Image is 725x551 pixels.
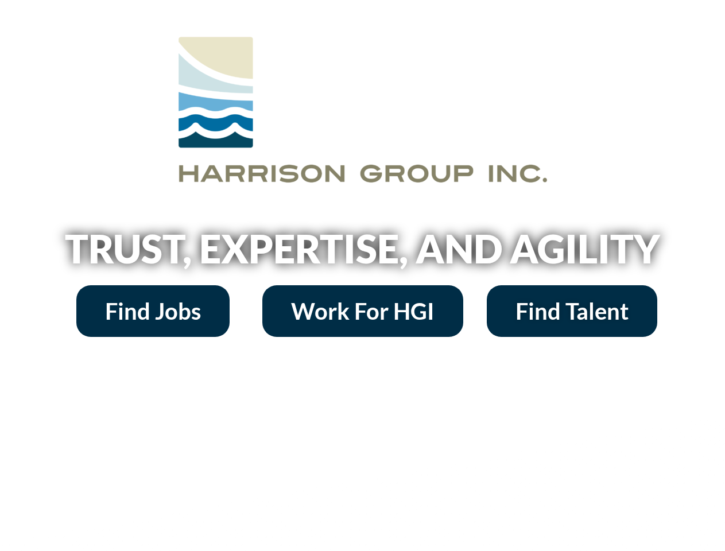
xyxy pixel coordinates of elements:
[76,285,230,337] a: Find Jobs
[105,300,201,323] span: Find Jobs
[291,300,435,323] span: Work For HGI
[36,229,690,268] h2: Trust, Expertise, and Agility
[262,285,463,337] a: Work For HGI
[487,285,657,337] a: Find Talent
[515,300,629,323] span: Find Talent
